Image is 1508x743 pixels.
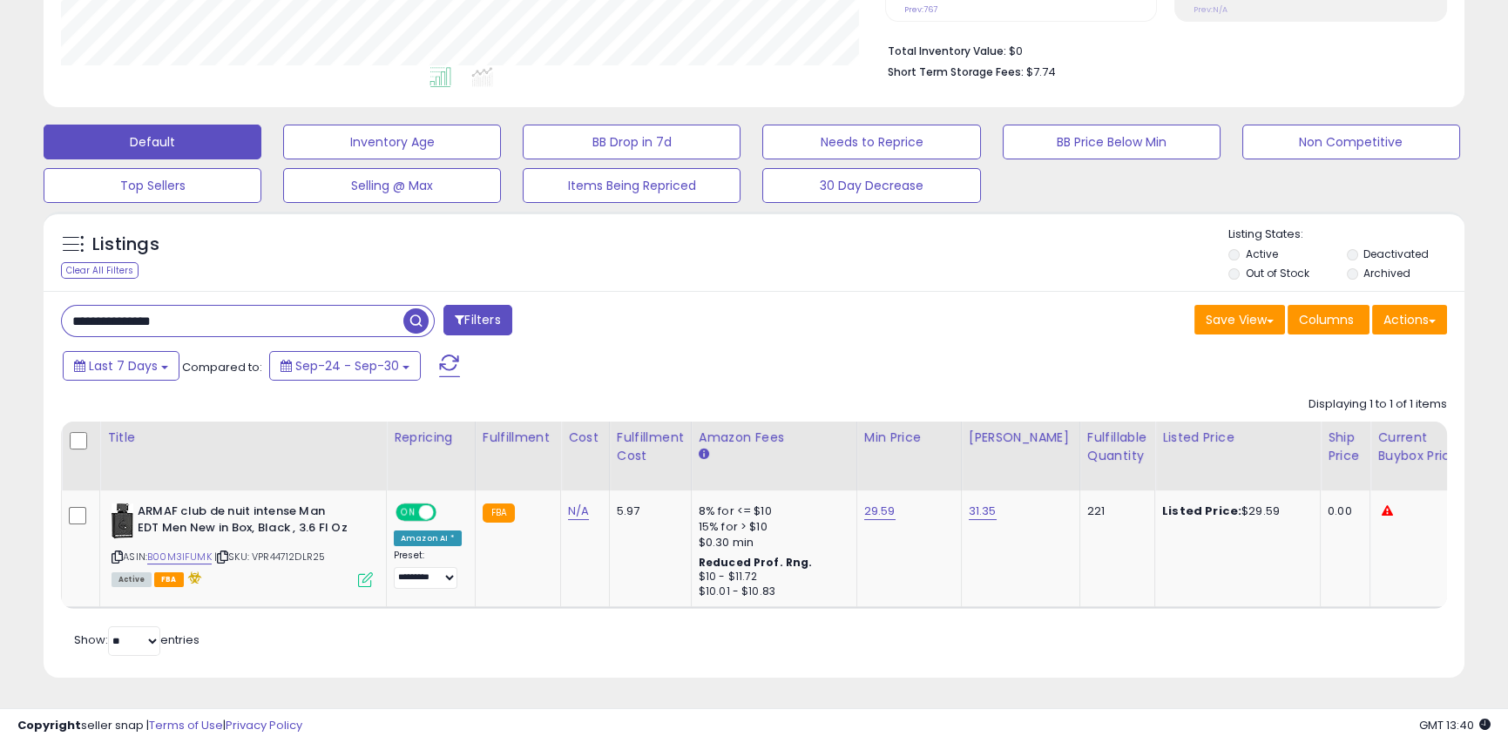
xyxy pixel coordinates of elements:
h5: Listings [92,233,159,257]
small: Amazon Fees. [699,447,709,463]
button: Last 7 Days [63,351,179,381]
b: Reduced Prof. Rng. [699,555,813,570]
span: FBA [154,572,184,587]
label: Out of Stock [1245,266,1309,280]
span: Last 7 Days [89,357,158,375]
div: 5.97 [617,503,678,519]
div: $0.30 min [699,535,843,550]
a: Terms of Use [149,717,223,733]
button: BB Price Below Min [1003,125,1221,159]
div: Listed Price [1162,429,1313,447]
div: Amazon Fees [699,429,849,447]
a: 31.35 [969,503,997,520]
span: OFF [434,505,462,520]
div: 221 [1087,503,1141,519]
div: Min Price [864,429,954,447]
div: Preset: [394,550,462,589]
span: Sep-24 - Sep-30 [295,357,399,375]
small: Prev: N/A [1194,4,1227,15]
label: Active [1245,247,1277,261]
button: Sep-24 - Sep-30 [269,351,421,381]
button: Non Competitive [1242,125,1460,159]
button: Selling @ Max [283,168,501,203]
div: $10 - $11.72 [699,570,843,584]
label: Archived [1363,266,1410,280]
span: Show: entries [74,632,199,648]
button: Top Sellers [44,168,261,203]
b: Listed Price: [1162,503,1241,519]
div: Repricing [394,429,468,447]
span: ON [397,505,419,520]
a: Privacy Policy [226,717,302,733]
div: Fulfillable Quantity [1087,429,1147,465]
button: Needs to Reprice [762,125,980,159]
div: [PERSON_NAME] [969,429,1072,447]
small: Prev: 767 [904,4,937,15]
div: Ship Price [1328,429,1363,465]
div: Fulfillment [483,429,553,447]
span: Columns [1299,311,1354,328]
li: $0 [888,39,1434,60]
div: 15% for > $10 [699,519,843,535]
small: FBA [483,503,515,523]
div: Title [107,429,379,447]
div: Clear All Filters [61,262,139,279]
div: $29.59 [1162,503,1307,519]
button: Default [44,125,261,159]
span: | SKU: VPR44712DLR25 [214,550,325,564]
a: N/A [568,503,589,520]
div: Fulfillment Cost [617,429,684,465]
div: Current Buybox Price [1377,429,1467,465]
strong: Copyright [17,717,81,733]
span: Compared to: [182,359,262,375]
i: hazardous material [184,571,202,584]
div: 8% for <= $10 [699,503,843,519]
label: Deactivated [1363,247,1429,261]
b: Total Inventory Value: [888,44,1006,58]
a: B00M3IFUMK [147,550,212,564]
span: 2025-10-8 13:40 GMT [1419,717,1491,733]
button: 30 Day Decrease [762,168,980,203]
button: Save View [1194,305,1285,334]
button: Filters [443,305,511,335]
a: 29.59 [864,503,896,520]
b: Short Term Storage Fees: [888,64,1024,79]
div: 0.00 [1328,503,1356,519]
img: 31YtxkzX2OL._SL40_.jpg [112,503,133,538]
p: Listing States: [1228,226,1464,243]
b: ARMAF club de nuit intense Man EDT Men New in Box, Black , 3.6 Fl Oz [138,503,349,540]
button: BB Drop in 7d [523,125,740,159]
span: $7.74 [1026,64,1056,80]
button: Inventory Age [283,125,501,159]
div: ASIN: [112,503,373,585]
div: Amazon AI * [394,530,462,546]
button: Actions [1372,305,1447,334]
div: Cost [568,429,602,447]
div: Displaying 1 to 1 of 1 items [1309,396,1447,413]
button: Items Being Repriced [523,168,740,203]
div: $10.01 - $10.83 [699,584,843,599]
div: seller snap | | [17,718,302,734]
button: Columns [1288,305,1369,334]
span: All listings currently available for purchase on Amazon [112,572,152,587]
